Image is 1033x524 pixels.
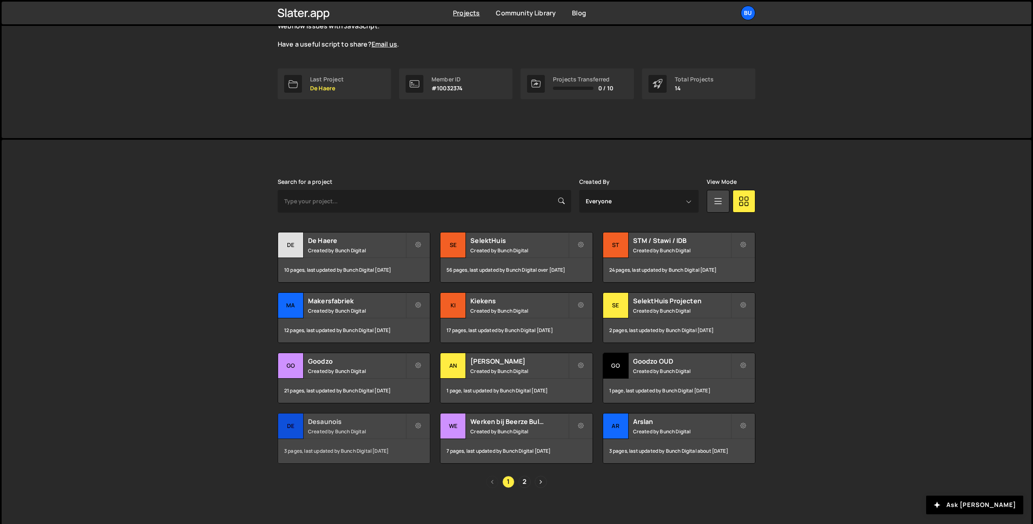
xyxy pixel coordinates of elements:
[470,296,568,305] h2: Kiekens
[633,307,731,314] small: Created by Bunch Digital
[579,179,610,185] label: Created By
[603,353,629,379] div: Go
[278,318,430,343] div: 12 pages, last updated by Bunch Digital [DATE]
[519,476,531,488] a: Page 2
[278,13,569,49] p: The is live and growing. Explore the curated scripts to solve common Webflow issues with JavaScri...
[278,232,430,283] a: De De Haere Created by Bunch Digital 10 pages, last updated by Bunch Digital [DATE]
[310,76,344,83] div: Last Project
[603,353,755,403] a: Go Goodzo OUD Created by Bunch Digital 1 page, last updated by Bunch Digital [DATE]
[603,258,755,282] div: 24 pages, last updated by Bunch Digital [DATE]
[308,368,406,375] small: Created by Bunch Digital
[440,258,592,282] div: 56 pages, last updated by Bunch Digital over [DATE]
[278,232,304,258] div: De
[308,236,406,245] h2: De Haere
[278,258,430,282] div: 10 pages, last updated by Bunch Digital [DATE]
[278,68,391,99] a: Last Project De Haere
[603,379,755,403] div: 1 page, last updated by Bunch Digital [DATE]
[440,292,593,343] a: Ki Kiekens Created by Bunch Digital 17 pages, last updated by Bunch Digital [DATE]
[278,379,430,403] div: 21 pages, last updated by Bunch Digital [DATE]
[431,76,463,83] div: Member ID
[308,247,406,254] small: Created by Bunch Digital
[372,40,397,49] a: Email us
[308,357,406,366] h2: Goodzo
[675,76,714,83] div: Total Projects
[278,413,430,464] a: De Desaunois Created by Bunch Digital 3 pages, last updated by Bunch Digital [DATE]
[440,413,593,464] a: We Werken bij Beerze Bulten Created by Bunch Digital 7 pages, last updated by Bunch Digital [DATE]
[553,76,613,83] div: Projects Transferred
[278,293,304,318] div: Ma
[440,353,466,379] div: An
[675,85,714,92] p: 14
[470,247,568,254] small: Created by Bunch Digital
[603,318,755,343] div: 2 pages, last updated by Bunch Digital [DATE]
[633,368,731,375] small: Created by Bunch Digital
[470,307,568,314] small: Created by Bunch Digital
[633,296,731,305] h2: SelektHuis Projecten
[440,439,592,463] div: 7 pages, last updated by Bunch Digital [DATE]
[603,413,629,439] div: Ar
[633,417,731,426] h2: Arslan
[440,379,592,403] div: 1 page, last updated by Bunch Digital [DATE]
[308,296,406,305] h2: Makersfabriek
[603,439,755,463] div: 3 pages, last updated by Bunch Digital about [DATE]
[603,292,755,343] a: Se SelektHuis Projecten Created by Bunch Digital 2 pages, last updated by Bunch Digital [DATE]
[603,413,755,464] a: Ar Arslan Created by Bunch Digital 3 pages, last updated by Bunch Digital about [DATE]
[598,85,613,92] span: 0 / 10
[278,413,304,439] div: De
[572,9,586,17] a: Blog
[440,232,593,283] a: Se SelektHuis Created by Bunch Digital 56 pages, last updated by Bunch Digital over [DATE]
[278,190,571,213] input: Type your project...
[440,232,466,258] div: Se
[308,307,406,314] small: Created by Bunch Digital
[440,413,466,439] div: We
[470,357,568,366] h2: [PERSON_NAME]
[470,368,568,375] small: Created by Bunch Digital
[470,236,568,245] h2: SelektHuis
[633,428,731,435] small: Created by Bunch Digital
[603,293,629,318] div: Se
[278,476,755,488] div: Pagination
[603,232,755,283] a: ST STM / Stawi / IDB Created by Bunch Digital 24 pages, last updated by Bunch Digital [DATE]
[633,247,731,254] small: Created by Bunch Digital
[278,439,430,463] div: 3 pages, last updated by Bunch Digital [DATE]
[440,318,592,343] div: 17 pages, last updated by Bunch Digital [DATE]
[926,496,1023,514] button: Ask [PERSON_NAME]
[633,357,731,366] h2: Goodzo OUD
[535,476,547,488] a: Next page
[453,9,480,17] a: Projects
[310,85,344,92] p: De Haere
[440,293,466,318] div: Ki
[496,9,556,17] a: Community Library
[707,179,737,185] label: View Mode
[431,85,463,92] p: #10032374
[278,179,332,185] label: Search for a project
[633,236,731,245] h2: STM / Stawi / IDB
[308,428,406,435] small: Created by Bunch Digital
[278,353,430,403] a: Go Goodzo Created by Bunch Digital 21 pages, last updated by Bunch Digital [DATE]
[278,353,304,379] div: Go
[470,417,568,426] h2: Werken bij Beerze Bulten
[470,428,568,435] small: Created by Bunch Digital
[440,353,593,403] a: An [PERSON_NAME] Created by Bunch Digital 1 page, last updated by Bunch Digital [DATE]
[278,292,430,343] a: Ma Makersfabriek Created by Bunch Digital 12 pages, last updated by Bunch Digital [DATE]
[741,6,755,20] a: Bu
[603,232,629,258] div: ST
[308,417,406,426] h2: Desaunois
